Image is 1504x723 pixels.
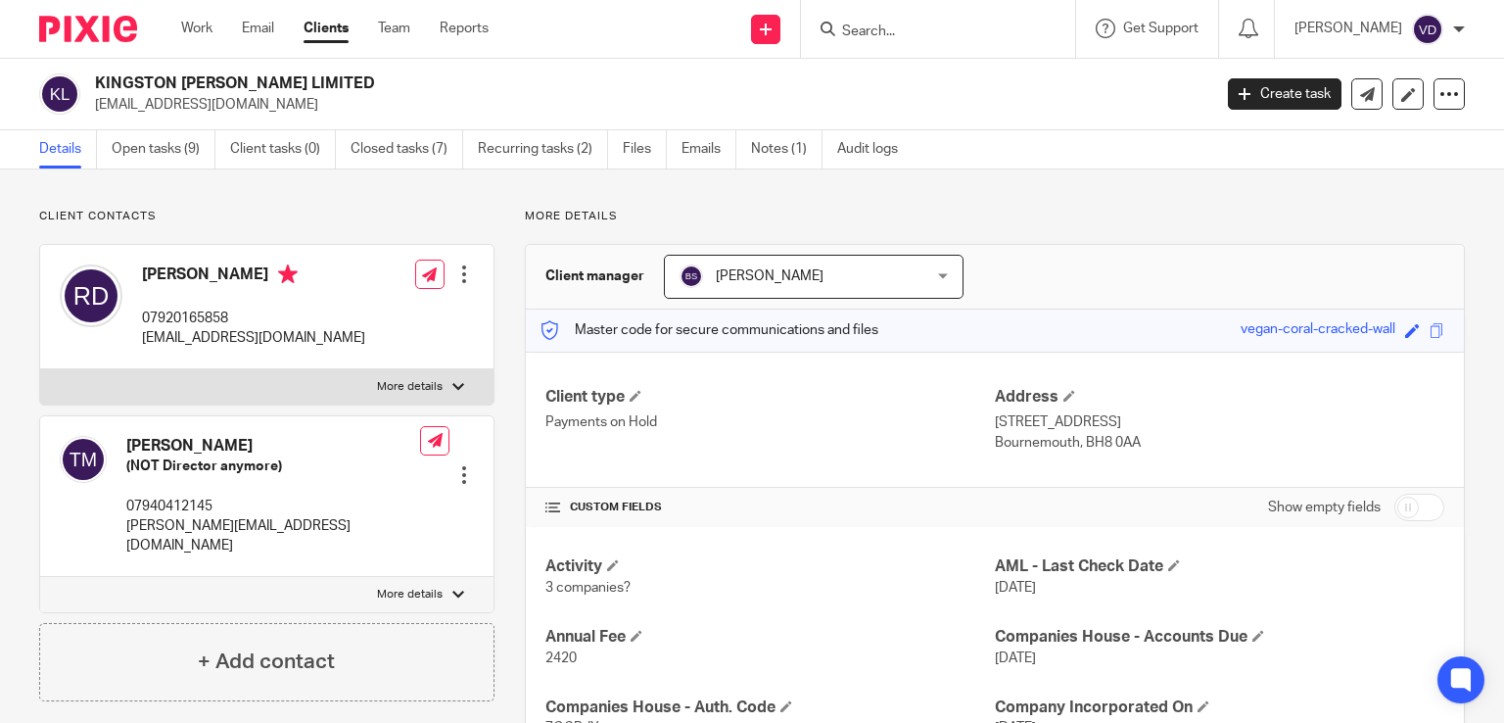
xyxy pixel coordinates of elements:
a: Clients [304,19,349,38]
a: Audit logs [837,130,913,169]
p: [EMAIL_ADDRESS][DOMAIN_NAME] [95,95,1198,115]
h4: Client type [545,387,995,408]
span: 3 companies? [545,581,631,595]
h4: + Add contact [198,647,335,677]
p: 07940412145 [126,497,420,516]
a: Details [39,130,97,169]
span: Get Support [1123,22,1198,35]
a: Reports [440,19,489,38]
img: svg%3E [39,73,80,115]
input: Search [840,24,1016,41]
h5: (NOT Director anymore) [126,457,420,476]
a: Email [242,19,274,38]
a: Client tasks (0) [230,130,336,169]
p: More details [377,379,443,395]
a: Recurring tasks (2) [478,130,608,169]
h4: Address [995,387,1444,408]
h4: Company Incorporated On [995,698,1444,718]
div: vegan-coral-cracked-wall [1241,319,1395,342]
a: Notes (1) [751,130,822,169]
label: Show empty fields [1268,498,1381,517]
p: Client contacts [39,209,494,224]
i: Primary [278,265,298,284]
p: Master code for secure communications and files [540,320,878,340]
span: [PERSON_NAME] [716,269,823,283]
a: Work [181,19,212,38]
a: Files [623,130,667,169]
a: Team [378,19,410,38]
p: Payments on Hold [545,412,995,432]
img: svg%3E [1412,14,1443,45]
p: More details [525,209,1465,224]
h4: CUSTOM FIELDS [545,500,995,515]
span: [DATE] [995,651,1036,665]
p: [EMAIL_ADDRESS][DOMAIN_NAME] [142,328,365,348]
img: svg%3E [680,265,703,288]
h4: Activity [545,556,995,577]
h4: [PERSON_NAME] [142,265,365,289]
p: More details [377,587,443,602]
p: [PERSON_NAME] [1294,19,1402,38]
h4: AML - Last Check Date [995,556,1444,577]
img: svg%3E [60,265,122,327]
h2: KINGSTON [PERSON_NAME] LIMITED [95,73,978,94]
h4: Annual Fee [545,627,995,648]
p: Bournemouth, BH8 0AA [995,433,1444,453]
span: [DATE] [995,581,1036,595]
span: 2420 [545,651,577,665]
p: [STREET_ADDRESS] [995,412,1444,432]
h3: Client manager [545,266,644,286]
a: Closed tasks (7) [351,130,463,169]
p: 07920165858 [142,309,365,328]
a: Create task [1228,78,1341,110]
h4: Companies House - Accounts Due [995,627,1444,648]
h4: Companies House - Auth. Code [545,698,995,718]
a: Open tasks (9) [112,130,215,169]
p: [PERSON_NAME][EMAIL_ADDRESS][DOMAIN_NAME] [126,516,420,556]
a: Emails [681,130,736,169]
img: Pixie [39,16,137,42]
h4: [PERSON_NAME] [126,436,420,457]
img: svg%3E [60,436,107,483]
